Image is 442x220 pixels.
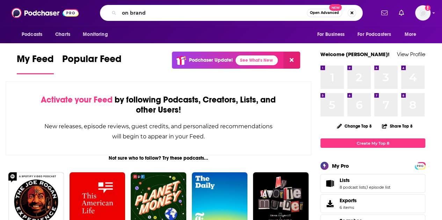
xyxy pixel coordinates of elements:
span: My Feed [17,53,54,69]
svg: Add a profile image [425,5,430,11]
div: Search podcasts, credits, & more... [100,5,363,21]
span: Lists [340,177,350,183]
span: Open Advanced [310,11,339,15]
span: Activate your Feed [41,94,113,105]
button: Change Top 8 [333,122,376,130]
a: 8 podcast lists [340,185,366,190]
span: Monitoring [83,30,108,39]
a: Lists [323,179,337,188]
a: My Feed [17,53,54,74]
span: Exports [340,197,357,204]
span: More [405,30,416,39]
button: open menu [400,28,425,41]
div: by following Podcasts, Creators, Lists, and other Users! [41,95,276,115]
a: Show notifications dropdown [378,7,390,19]
p: Podchaser Update! [189,57,233,63]
a: Charts [51,28,74,41]
button: open menu [312,28,353,41]
button: Open AdvancedNew [307,9,342,17]
a: Welcome [PERSON_NAME]! [320,51,390,58]
button: Share Top 8 [382,119,413,133]
span: PRO [416,163,424,168]
a: Create My Top 8 [320,138,425,148]
span: 6 items [340,205,357,210]
input: Search podcasts, credits, & more... [119,7,307,18]
span: For Business [317,30,345,39]
span: Exports [323,199,337,208]
img: Podchaser - Follow, Share and Rate Podcasts [12,6,79,20]
a: Popular Feed [62,53,122,74]
div: My Pro [332,162,349,169]
a: Exports [320,194,425,213]
a: PRO [416,163,424,168]
span: Lists [320,174,425,193]
span: New [329,4,342,11]
button: open menu [353,28,401,41]
span: Podcasts [22,30,42,39]
a: View Profile [397,51,425,58]
div: New releases, episode reviews, guest credits, and personalized recommendations will begin to appe... [41,121,276,142]
span: Popular Feed [62,53,122,69]
span: For Podcasters [357,30,391,39]
button: open menu [78,28,117,41]
a: Show notifications dropdown [396,7,407,19]
span: Charts [55,30,70,39]
a: 1 episode list [367,185,390,190]
img: User Profile [415,5,430,21]
a: Lists [340,177,390,183]
button: Show profile menu [415,5,430,21]
button: open menu [17,28,51,41]
a: See What's New [236,55,278,65]
span: Logged in as gabrielle.gantz [415,5,430,21]
div: Not sure who to follow? Try these podcasts... [6,155,311,161]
